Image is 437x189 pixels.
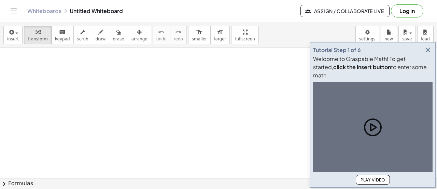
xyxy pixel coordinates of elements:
span: load [421,37,430,41]
button: settings [355,26,379,44]
button: keyboardkeypad [51,26,74,44]
i: keyboard [59,28,66,36]
button: load [417,26,434,44]
button: format_sizelarger [210,26,230,44]
span: draw [96,37,106,41]
b: click the insert button [333,63,391,71]
button: redoredo [170,26,187,44]
i: redo [175,28,182,36]
button: Play Video [356,175,390,185]
div: Tutorial Step 1 of 6 [313,46,361,54]
span: smaller [192,37,207,41]
button: insert [3,26,23,44]
button: fullscreen [231,26,258,44]
span: save [402,37,412,41]
i: format_size [196,28,202,36]
button: undoundo [153,26,170,44]
span: keypad [55,37,70,41]
span: larger [214,37,226,41]
button: draw [92,26,110,44]
button: transform [24,26,52,44]
button: erase [109,26,128,44]
span: scrub [77,37,88,41]
span: fullscreen [235,37,255,41]
button: Log in [391,4,423,17]
span: redo [174,37,183,41]
button: Assign / Collaborate Live [300,5,390,17]
span: new [384,37,393,41]
span: undo [156,37,167,41]
a: Whiteboards [27,8,61,14]
i: format_size [217,28,223,36]
span: erase [113,37,124,41]
div: Welcome to Graspable Math! To get started, to enter some math. [313,55,433,79]
span: Assign / Collaborate Live [306,8,384,14]
span: transform [28,37,48,41]
span: Play Video [360,177,385,182]
i: undo [158,28,165,36]
span: arrange [131,37,147,41]
button: new [381,26,397,44]
button: save [398,26,416,44]
span: insert [7,37,19,41]
button: scrub [73,26,92,44]
button: arrange [128,26,151,44]
button: format_sizesmaller [188,26,211,44]
button: Toggle navigation [8,5,19,16]
span: settings [359,37,376,41]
